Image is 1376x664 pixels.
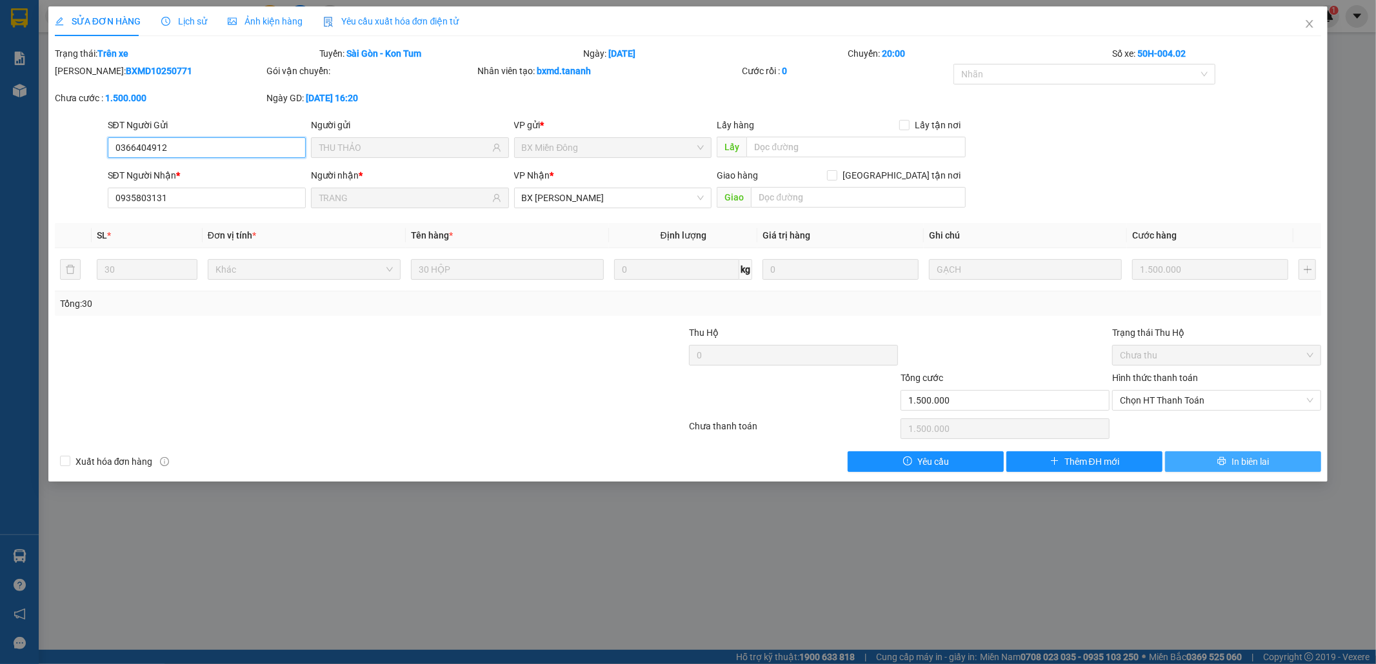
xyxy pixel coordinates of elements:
[323,17,334,27] img: icon
[1132,230,1177,240] span: Cước hàng
[411,230,453,240] span: Tên hàng
[717,137,746,157] span: Lấy
[1231,454,1269,469] span: In biên lai
[208,230,256,240] span: Đơn vị tính
[522,188,704,208] span: BX Phạm Văn Đồng
[514,118,712,132] div: VP gửi
[55,17,64,26] span: edit
[1111,46,1322,61] div: Số xe:
[882,48,905,59] b: 20:00
[126,66,192,76] b: BXMD10250771
[1120,391,1313,410] span: Chọn HT Thanh Toán
[306,93,358,103] b: [DATE] 16:20
[782,66,787,76] b: 0
[97,48,128,59] b: Trên xe
[717,120,754,130] span: Lấy hàng
[55,91,264,105] div: Chưa cước :
[1006,451,1162,472] button: plusThêm ĐH mới
[1050,456,1059,467] span: plus
[848,451,1004,472] button: exclamation-circleYêu cầu
[215,260,393,279] span: Khác
[924,223,1127,248] th: Ghi chú
[1112,326,1321,340] div: Trạng thái Thu Hộ
[478,64,740,78] div: Nhân viên tạo:
[763,259,919,280] input: 0
[846,46,1111,61] div: Chuyến:
[319,191,490,205] input: Tên người nhận
[266,64,475,78] div: Gói vận chuyển:
[763,230,810,240] span: Giá trị hàng
[60,259,81,280] button: delete
[583,46,847,61] div: Ngày:
[514,170,550,181] span: VP Nhận
[97,230,107,240] span: SL
[228,16,303,26] span: Ảnh kiện hàng
[55,16,141,26] span: SỬA ĐƠN HÀNG
[929,259,1122,280] input: Ghi Chú
[55,64,264,78] div: [PERSON_NAME]:
[1112,373,1198,383] label: Hình thức thanh toán
[1165,451,1321,472] button: printerIn biên lai
[318,46,583,61] div: Tuyến:
[492,143,501,152] span: user
[411,259,604,280] input: VD: Bàn, Ghế
[903,456,912,467] span: exclamation-circle
[522,138,704,157] span: BX Miền Đông
[1132,259,1288,280] input: 0
[266,91,475,105] div: Ngày GD:
[917,454,949,469] span: Yêu cầu
[160,457,169,466] span: info-circle
[161,16,207,26] span: Lịch sử
[717,187,751,208] span: Giao
[751,187,966,208] input: Dọc đường
[1064,454,1119,469] span: Thêm ĐH mới
[311,118,509,132] div: Người gửi
[1291,6,1328,43] button: Close
[901,373,943,383] span: Tổng cước
[717,170,758,181] span: Giao hàng
[1137,48,1186,59] b: 50H-004.02
[537,66,592,76] b: bxmd.tananh
[910,118,966,132] span: Lấy tận nơi
[108,168,306,182] div: SĐT Người Nhận
[609,48,636,59] b: [DATE]
[688,419,900,442] div: Chưa thanh toán
[108,118,306,132] div: SĐT Người Gửi
[492,193,501,202] span: user
[319,141,490,155] input: Tên người gửi
[347,48,422,59] b: Sài Gòn - Kon Tum
[1304,19,1315,29] span: close
[661,230,706,240] span: Định lượng
[739,259,752,280] span: kg
[161,17,170,26] span: clock-circle
[689,327,719,338] span: Thu Hộ
[323,16,459,26] span: Yêu cầu xuất hóa đơn điện tử
[54,46,318,61] div: Trạng thái:
[1120,346,1313,365] span: Chưa thu
[228,17,237,26] span: picture
[70,454,158,469] span: Xuất hóa đơn hàng
[60,297,531,311] div: Tổng: 30
[1299,259,1316,280] button: plus
[837,168,966,182] span: [GEOGRAPHIC_DATA] tận nơi
[1217,456,1226,467] span: printer
[746,137,966,157] input: Dọc đường
[742,64,951,78] div: Cước rồi :
[311,168,509,182] div: Người nhận
[105,93,146,103] b: 1.500.000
